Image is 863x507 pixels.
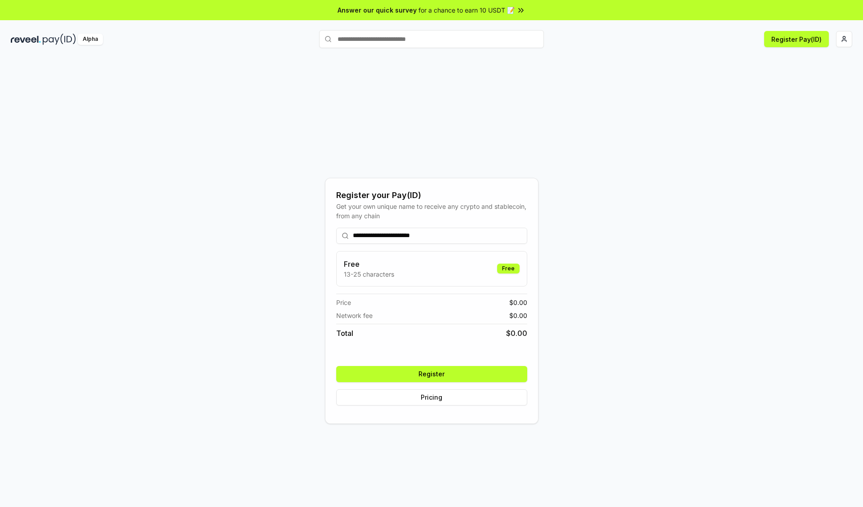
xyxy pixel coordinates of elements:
[509,311,527,320] span: $ 0.00
[418,5,515,15] span: for a chance to earn 10 USDT 📝
[344,259,394,269] h3: Free
[509,298,527,307] span: $ 0.00
[336,311,373,320] span: Network fee
[78,34,103,45] div: Alpha
[344,269,394,279] p: 13-25 characters
[506,328,527,339] span: $ 0.00
[336,328,353,339] span: Total
[336,366,527,382] button: Register
[336,389,527,406] button: Pricing
[336,298,351,307] span: Price
[764,31,829,47] button: Register Pay(ID)
[336,189,527,202] div: Register your Pay(ID)
[43,34,76,45] img: pay_id
[336,202,527,220] div: Get your own unique name to receive any crypto and stablecoin, from any chain
[497,264,520,273] div: Free
[11,34,41,45] img: reveel_dark
[338,5,417,15] span: Answer our quick survey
